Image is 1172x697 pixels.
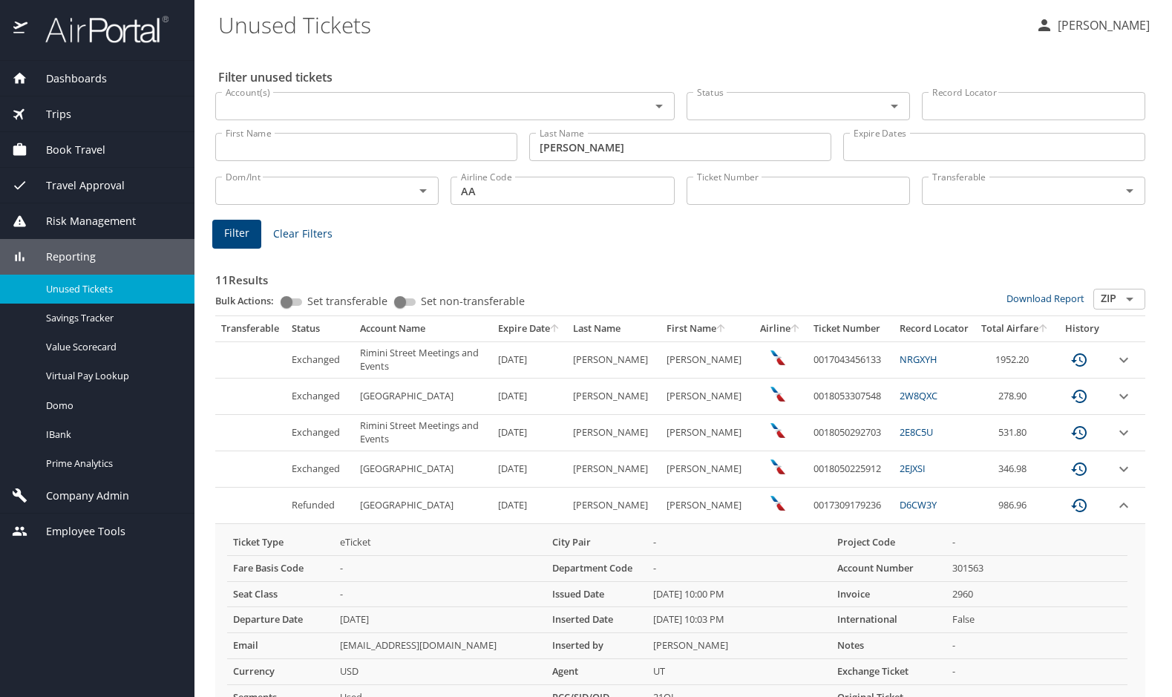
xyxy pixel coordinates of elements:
[567,488,661,524] td: [PERSON_NAME]
[1115,387,1133,405] button: expand row
[334,607,546,633] td: [DATE]
[1006,292,1084,305] a: Download Report
[975,488,1055,524] td: 986.96
[661,341,754,378] td: [PERSON_NAME]
[900,425,933,439] a: 2E8C5U
[946,581,1127,607] td: 2960
[224,224,249,243] span: Filter
[831,633,946,659] th: Notes
[1115,460,1133,478] button: expand row
[334,530,546,555] td: eTicket
[27,488,129,504] span: Company Admin
[307,296,387,307] span: Set transferable
[354,379,492,415] td: [GEOGRAPHIC_DATA]
[212,220,261,249] button: Filter
[286,451,354,488] td: Exchanged
[647,581,831,607] td: [DATE] 10:00 PM
[227,659,334,685] th: Currency
[831,555,946,581] th: Account Number
[790,324,801,334] button: sort
[46,311,177,325] span: Savings Tracker
[975,316,1055,341] th: Total Airfare
[27,71,107,87] span: Dashboards
[831,659,946,685] th: Exchange Ticket
[567,379,661,415] td: [PERSON_NAME]
[492,415,567,451] td: [DATE]
[831,607,946,633] th: International
[354,451,492,488] td: [GEOGRAPHIC_DATA]
[808,341,894,378] td: 0017043456133
[716,324,727,334] button: sort
[770,350,785,365] img: American Airlines
[770,387,785,402] img: wUYAEN7r47F0eX+AAAAAElFTkSuQmCC
[546,659,647,685] th: Agent
[215,294,286,307] p: Bulk Actions:
[1119,289,1140,310] button: Open
[215,263,1145,289] h3: 11 Results
[334,555,546,581] td: -
[975,415,1055,451] td: 531.80
[661,379,754,415] td: [PERSON_NAME]
[1029,12,1156,39] button: [PERSON_NAME]
[808,488,894,524] td: 0017309179236
[354,341,492,378] td: Rimini Street Meetings and Events
[286,488,354,524] td: Refunded
[831,581,946,607] th: Invoice
[413,180,433,201] button: Open
[286,379,354,415] td: Exchanged
[661,488,754,524] td: [PERSON_NAME]
[1115,424,1133,442] button: expand row
[770,423,785,438] img: American Airlines
[286,415,354,451] td: Exchanged
[754,316,808,341] th: Airline
[421,296,525,307] span: Set non-transferable
[267,220,338,248] button: Clear Filters
[46,282,177,296] span: Unused Tickets
[354,488,492,524] td: [GEOGRAPHIC_DATA]
[546,633,647,659] th: Inserted by
[661,451,754,488] td: [PERSON_NAME]
[492,379,567,415] td: [DATE]
[218,65,1148,89] h2: Filter unused tickets
[354,415,492,451] td: Rimini Street Meetings and Events
[27,142,105,158] span: Book Travel
[567,415,661,451] td: [PERSON_NAME]
[546,555,647,581] th: Department Code
[227,530,334,555] th: Ticket Type
[334,581,546,607] td: -
[550,324,560,334] button: sort
[227,581,334,607] th: Seat Class
[221,322,280,336] div: Transferable
[1115,351,1133,369] button: expand row
[975,341,1055,378] td: 1952.20
[647,659,831,685] td: UT
[567,451,661,488] td: [PERSON_NAME]
[218,1,1024,48] h1: Unused Tickets
[1115,497,1133,514] button: expand row
[1053,16,1150,34] p: [PERSON_NAME]
[770,459,785,474] img: American Airlines
[546,530,647,555] th: City Pair
[975,379,1055,415] td: 278.90
[1038,324,1049,334] button: sort
[808,451,894,488] td: 0018050225912
[334,633,546,659] td: [EMAIL_ADDRESS][DOMAIN_NAME]
[46,340,177,354] span: Value Scorecard
[29,15,168,44] img: airportal-logo.png
[647,530,831,555] td: -
[27,213,136,229] span: Risk Management
[273,225,333,243] span: Clear Filters
[567,341,661,378] td: [PERSON_NAME]
[334,659,546,685] td: USD
[546,607,647,633] th: Inserted Date
[808,379,894,415] td: 0018053307548
[567,316,661,341] th: Last Name
[884,96,905,117] button: Open
[975,451,1055,488] td: 346.98
[770,496,785,511] img: wUYAEN7r47F0eX+AAAAAElFTkSuQmCC
[946,555,1127,581] td: 301563
[286,341,354,378] td: Exchanged
[354,316,492,341] th: Account Name
[661,316,754,341] th: First Name
[13,15,29,44] img: icon-airportal.png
